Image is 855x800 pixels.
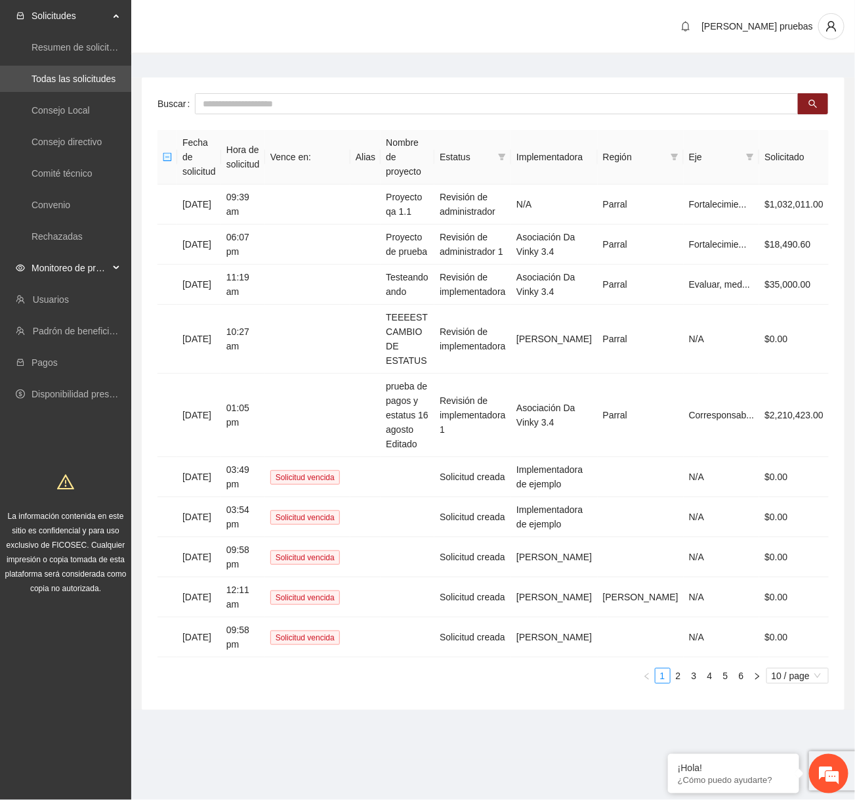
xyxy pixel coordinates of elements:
[31,200,70,210] a: Convenio
[678,763,789,773] div: ¡Hola!
[7,359,250,405] textarea: Escriba su mensaje y pulse “Intro”
[381,374,434,457] td: prueba de pagos y estatus 16 agosto Editado
[511,185,598,225] td: N/A
[743,147,757,167] span: filter
[759,265,829,305] td: $35,000.00
[734,668,749,684] li: 6
[598,374,684,457] td: Parral
[772,669,824,683] span: 10 / page
[68,67,220,84] div: Chatee con nosotros ahora
[177,185,221,225] td: [DATE]
[31,3,109,29] span: Solicitudes
[759,537,829,577] td: $0.00
[381,185,434,225] td: Proyecto qa 1.1
[656,669,670,683] a: 1
[643,673,651,680] span: left
[684,305,760,374] td: N/A
[434,305,511,374] td: Revisión de implementadora
[598,185,684,225] td: Parral
[759,305,829,374] td: $0.00
[381,130,434,185] th: Nombre de proyecto
[511,265,598,305] td: Asociación Da Vinky 3.4
[759,185,829,225] td: $1,032,011.00
[676,21,696,32] span: bell
[689,410,755,420] span: Corresponsab...
[33,294,69,305] a: Usuarios
[511,537,598,577] td: [PERSON_NAME]
[818,13,845,39] button: user
[598,265,684,305] td: Parral
[655,668,671,684] li: 1
[177,497,221,537] td: [DATE]
[177,130,221,185] th: Fecha de solicitud
[675,16,696,37] button: bell
[350,130,381,185] th: Alias
[689,279,750,290] span: Evaluar, med...
[177,457,221,497] td: [DATE]
[177,305,221,374] td: [DATE]
[381,225,434,265] td: Proyecto de prueba
[31,357,58,368] a: Pagos
[221,577,265,617] td: 12:11 am
[498,153,506,161] span: filter
[511,617,598,657] td: [PERSON_NAME]
[270,470,340,485] span: Solicitud vencida
[434,537,511,577] td: Solicitud creada
[434,577,511,617] td: Solicitud creada
[687,669,701,683] a: 3
[16,11,25,20] span: inbox
[511,130,598,185] th: Implementadora
[5,512,127,593] span: La información contenida en este sitio es confidencial y para uso exclusivo de FICOSEC. Cualquier...
[157,93,195,114] label: Buscar
[270,510,340,525] span: Solicitud vencida
[221,185,265,225] td: 09:39 am
[759,497,829,537] td: $0.00
[31,389,144,399] a: Disponibilidad presupuestal
[265,130,350,185] th: Vence en:
[381,305,434,374] td: TEEEEST CAMBIO DE ESTATUS
[221,374,265,457] td: 01:05 pm
[31,105,90,116] a: Consejo Local
[177,537,221,577] td: [DATE]
[76,175,181,308] span: Estamos en línea.
[31,255,109,281] span: Monitoreo de proyectos
[221,305,265,374] td: 10:27 am
[434,265,511,305] td: Revisión de implementadora
[511,374,598,457] td: Asociación Da Vinky 3.4
[221,225,265,265] td: 06:07 pm
[759,577,829,617] td: $0.00
[440,150,493,164] span: Estatus
[434,225,511,265] td: Revisión de administrador 1
[177,617,221,657] td: [DATE]
[31,42,179,53] a: Resumen de solicitudes por aprobar
[177,225,221,265] td: [DATE]
[671,668,686,684] li: 2
[749,668,765,684] button: right
[598,225,684,265] td: Parral
[31,168,93,179] a: Comité técnico
[603,150,665,164] span: Región
[270,631,340,645] span: Solicitud vencida
[701,21,813,32] span: [PERSON_NAME] pruebas
[639,668,655,684] button: left
[16,263,25,273] span: eye
[684,577,760,617] td: N/A
[434,185,511,225] td: Revisión de administrador
[434,497,511,537] td: Solicitud creada
[671,153,678,161] span: filter
[689,150,741,164] span: Eje
[31,231,83,242] a: Rechazadas
[689,239,747,250] span: Fortalecimie...
[163,152,172,162] span: minus-square
[719,669,733,683] a: 5
[702,668,718,684] li: 4
[759,457,829,497] td: $0.00
[215,7,247,38] div: Minimizar ventana de chat en vivo
[639,668,655,684] li: Previous Page
[819,20,844,32] span: user
[31,74,115,84] a: Todas las solicitudes
[221,265,265,305] td: 11:19 am
[177,265,221,305] td: [DATE]
[684,537,760,577] td: N/A
[381,265,434,305] td: Testeando ando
